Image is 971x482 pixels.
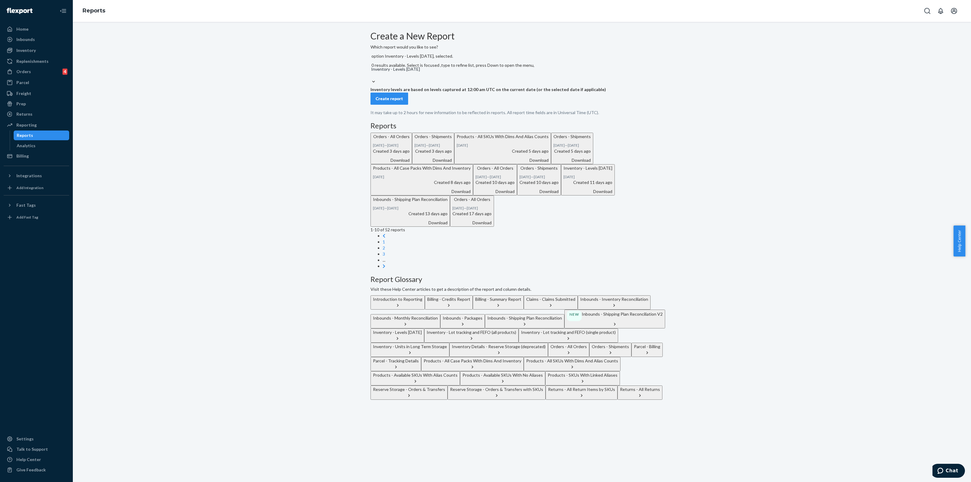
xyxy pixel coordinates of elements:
p: Orders - All Orders [475,165,515,171]
time: [DATE] [563,175,575,179]
button: Products - Available SKUs With Alias Counts [370,371,460,385]
img: Flexport logo [7,8,32,14]
p: — [373,205,448,211]
button: Integrations [4,171,69,181]
div: Add Integration [16,185,43,190]
div: Replenishments [16,58,49,64]
a: Add Fast Tag [4,212,69,222]
h3: Report Glossary [370,275,673,283]
p: option Inventory - Levels [DATE], selected. [370,53,673,59]
p: — [475,174,515,179]
div: Billing - Credits Report [427,296,470,302]
div: Settings [16,436,34,442]
div: Inbounds - Inventory Reconciliation [580,296,648,302]
div: Inbounds [16,36,35,42]
div: Orders - Shipments [592,344,629,350]
a: Page 3 [383,251,385,256]
div: Returns - All Returns [620,386,660,392]
div: Freight [16,90,31,97]
time: [DATE] [457,143,468,148]
time: [DATE] [519,175,531,179]
p: Created 3 days ago [414,148,452,154]
p: Orders - Shipments [414,134,452,140]
div: Inbounds - Shipping Plan Reconciliation [487,315,562,321]
a: Add Integration [4,183,69,193]
p: Inventory - Levels [DATE] [563,165,612,171]
div: Inventory - Levels [DATE] [371,66,420,72]
div: Fast Tags [16,202,36,208]
div: Reporting [16,122,37,128]
p: — [373,143,410,148]
p: Created 17 days ago [452,211,492,217]
ol: breadcrumbs [78,2,110,20]
p: Orders - Shipments [519,165,559,171]
button: Inventory - Units in Long Term Storage [370,343,449,357]
p: Products - All Case Packs With Dims And Inventory [373,165,471,171]
button: Inbounds - Monthly Reconciliation [370,314,440,328]
p: Created 5 days ago [553,148,591,154]
button: Orders - Shipments[DATE]—[DATE]Created 5 days agoDownload [551,133,593,164]
a: Prep [4,99,69,109]
time: [DATE] [429,143,440,148]
div: Download [563,188,612,195]
p: Created 13 days ago [373,211,448,217]
button: Products - All Case Packs With Dims And Inventory [421,357,524,371]
button: Inbounds - Shipping Plan Reconciliation [485,314,564,328]
button: Inbounds - Shipping Plan Reconciliation[DATE]—[DATE]Created 13 days agoDownload [370,195,450,227]
a: Inbounds [4,35,69,44]
time: [DATE] [452,206,464,210]
div: Help Center [16,457,41,463]
p: It may take up to 2 hours for new information to be reflected in reports. All report time fields ... [370,110,673,116]
a: Analytics [14,141,69,151]
div: Products - Available SKUs With No Aliases [462,372,543,378]
div: Download [519,188,559,195]
a: Page 1 is your current page [383,239,385,244]
div: Inventory - Lot tracking and FEFO (all products) [427,329,516,335]
a: Reports [14,131,69,140]
p: Orders - Shipments [553,134,591,140]
time: [DATE] [534,175,545,179]
div: Products - All Case Packs With Dims And Inventory [424,358,521,364]
p: Created 8 days ago [373,179,471,185]
div: Inbounds - Shipping Plan Reconciliation V2 [567,311,663,321]
button: Introduction to Reporting [370,295,425,310]
div: Prep [16,101,26,107]
button: Returns - All Return Items by SKUs [546,385,617,400]
p: — [452,205,492,211]
p: Created 11 days ago [563,179,612,185]
div: Parcel - Billing [634,344,660,350]
div: Products - Available SKUs With Alias Counts [373,372,458,378]
button: Orders - Shipments [589,343,631,357]
button: Close Navigation [57,5,69,17]
button: Products - SKUs With Linked Aliases [545,371,620,385]
div: Give Feedback [16,467,46,473]
p: Created 5 days ago [457,148,549,154]
button: Give Feedback [4,465,69,475]
div: Orders - All Orders [550,344,587,350]
button: Parcel - Billing [631,343,663,357]
p: Created 10 days ago [519,179,559,185]
div: Inbounds - Packages [443,315,482,321]
p: Inventory levels are based on levels captured at 12:00 am UTC on the current date (or the selecte... [370,87,673,93]
a: Replenishments [4,56,69,66]
div: Inventory [16,47,36,53]
time: [DATE] [387,206,398,210]
div: Download [373,157,410,163]
time: [DATE] [490,175,501,179]
button: Orders - All Orders [548,343,589,357]
button: Billing - Credits Report [425,295,473,310]
div: Inventory Details - Reserve Storage (deprecated) [452,344,546,350]
p: Products - All SKUs With Dims And Alias Counts [457,134,549,140]
button: Orders - All Orders[DATE]—[DATE]Created 17 days agoDownload [450,195,494,227]
iframe: Opens a widget where you can chat to one of our agents [932,464,965,479]
div: Billing [16,153,29,159]
p: Which report would you like to see? [370,44,673,50]
button: Open Search Box [921,5,933,17]
p: 0 results available. Select is focused ,type to refine list, press Down to open the menu, [370,62,673,68]
div: Home [16,26,29,32]
button: Open account menu [948,5,960,17]
button: Billing - Summary Report [473,295,524,310]
time: [DATE] [414,143,426,148]
div: Create report [376,96,403,102]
